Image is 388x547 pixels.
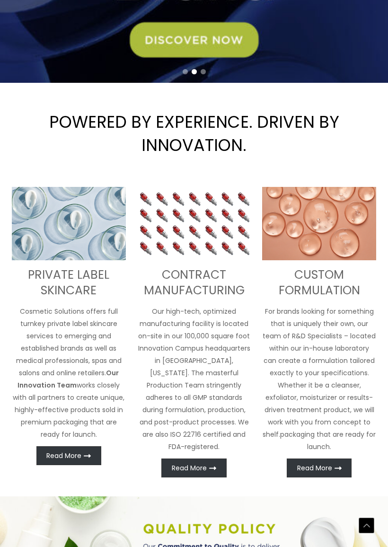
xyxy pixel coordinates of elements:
[183,69,188,74] span: Go to slide 1
[36,446,101,465] a: Read More
[287,459,352,477] a: Read More
[137,187,251,260] img: Contract Manufacturing
[137,305,251,453] p: Our high-tech, optimized manufacturing facility is located on-site in our 100,000 square foot Inn...
[262,187,376,260] img: Custom Formulation
[12,305,126,441] p: Cosmetic Solutions offers full turnkey private label skincare services to emerging and establishe...
[12,267,126,298] h3: PRIVATE LABEL SKINCARE
[262,305,376,453] p: For brands looking for something that is uniquely their own, our team of R&D Specialists – locate...
[262,267,376,298] h3: CUSTOM FORMULATION
[12,187,126,260] img: turnkey private label skincare
[172,465,207,471] span: Read More
[137,267,251,298] h3: CONTRACT MANUFACTURING
[201,69,206,74] span: Go to slide 3
[46,452,81,459] span: Read More
[192,69,197,74] span: Go to slide 2
[297,465,332,471] span: Read More
[161,459,226,477] a: Read More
